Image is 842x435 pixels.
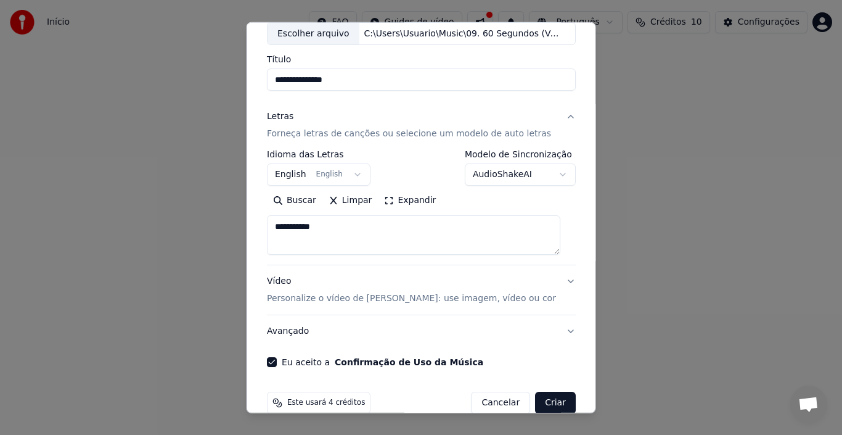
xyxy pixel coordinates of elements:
button: Buscar [267,191,322,210]
div: LetrasForneça letras de canções ou selecione um modelo de auto letras [267,150,576,265]
label: Título [267,55,576,64]
span: Este usará 4 créditos [287,398,365,408]
button: Eu aceito a [335,358,483,367]
button: Criar [535,392,576,414]
button: Avançado [267,315,576,347]
label: Modelo de Sincronização [464,150,575,159]
div: Escolher arquivo [268,22,359,44]
button: Expandir [378,191,442,210]
div: C:\Users\Usuario\Music\09. 60 Segundos (Versão 2012).mp3 [359,27,568,39]
p: Personalize o vídeo de [PERSON_NAME]: use imagem, vídeo ou cor [267,292,556,305]
button: Cancelar [471,392,530,414]
button: LetrasForneça letras de canções ou selecione um modelo de auto letras [267,101,576,150]
p: Forneça letras de canções ou selecione um modelo de auto letras [267,128,551,140]
div: Letras [267,110,293,123]
label: Eu aceito a [282,358,483,367]
div: Vídeo [267,275,556,305]
label: Idioma das Letras [267,150,370,159]
button: VídeoPersonalize o vídeo de [PERSON_NAME]: use imagem, vídeo ou cor [267,265,576,315]
button: Limpar [322,191,378,210]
